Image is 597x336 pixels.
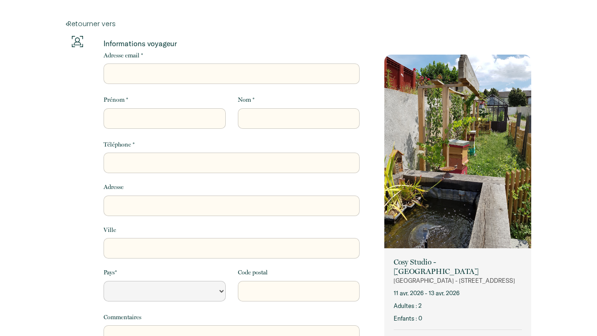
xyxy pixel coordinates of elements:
[66,19,531,29] a: Retourner vers
[104,39,360,48] p: Informations voyageur
[104,140,135,149] label: Téléphone *
[104,95,128,105] label: Prénom *
[238,268,268,277] label: Code postal
[104,51,143,60] label: Adresse email *
[104,281,225,301] select: Default select example
[104,268,117,277] label: Pays
[72,36,83,47] img: guests-info
[238,95,255,105] label: Nom *
[394,301,522,310] p: Adultes : 2
[394,258,522,276] p: Cosy Studio - [GEOGRAPHIC_DATA]
[394,289,522,298] p: 11 avr. 2026 - 13 avr. 2026
[394,276,522,285] p: [GEOGRAPHIC_DATA] - [STREET_ADDRESS]
[104,225,116,235] label: Ville
[104,182,124,192] label: Adresse
[394,314,522,323] p: Enfants : 0
[104,313,141,322] label: Commentaires
[384,55,531,251] img: rental-image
